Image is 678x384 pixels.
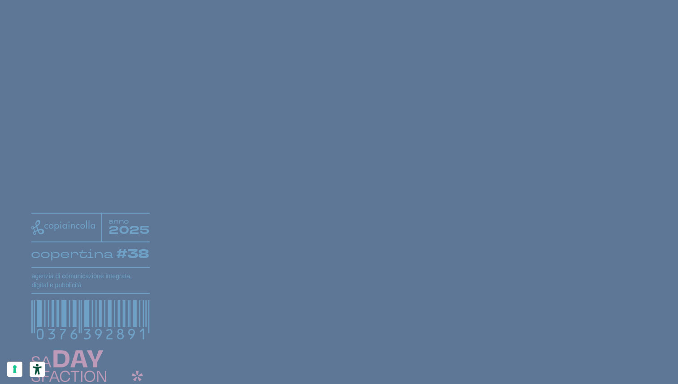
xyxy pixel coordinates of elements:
[109,222,150,238] tspan: 2025
[31,245,113,261] tspan: copertina
[30,362,45,377] button: Strumenti di accessibilità
[109,217,130,225] tspan: anno
[7,362,22,377] button: Le tue preferenze relative al consenso per le tecnologie di tracciamento
[116,245,149,263] tspan: #38
[31,271,149,289] h1: agenzia di comunicazione integrata, digital e pubblicità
